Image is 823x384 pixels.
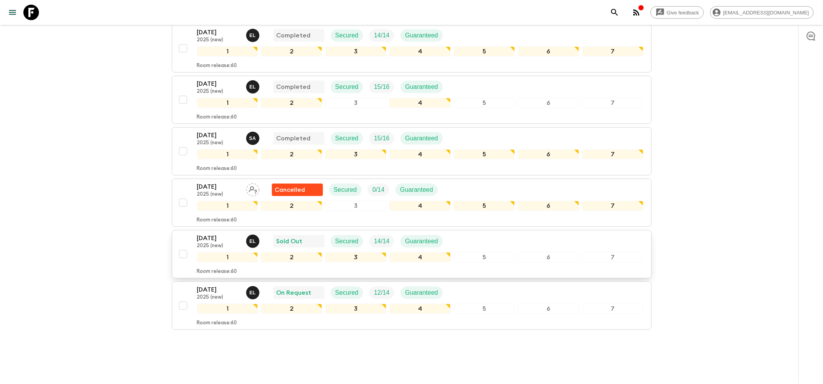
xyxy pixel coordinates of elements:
[197,304,258,314] div: 1
[277,31,311,40] p: Completed
[374,288,389,297] p: 12 / 14
[400,185,433,195] p: Guaranteed
[582,252,643,262] div: 7
[197,294,240,301] p: 2025 (new)
[249,238,256,244] p: E L
[389,46,451,57] div: 4
[335,31,359,40] p: Secured
[325,46,386,57] div: 3
[197,88,240,95] p: 2025 (new)
[197,98,258,108] div: 1
[582,304,643,314] div: 7
[197,140,240,146] p: 2025 (new)
[405,82,438,92] p: Guaranteed
[197,131,240,140] p: [DATE]
[197,37,240,43] p: 2025 (new)
[197,191,240,198] p: 2025 (new)
[454,252,515,262] div: 5
[197,63,237,69] p: Room release: 60
[454,304,515,314] div: 5
[261,46,322,57] div: 2
[454,46,515,57] div: 5
[172,179,652,227] button: [DATE]2025 (new)Assign pack leaderFlash Pack cancellationSecuredTrip FillGuaranteed1234567Room re...
[389,304,451,314] div: 4
[261,149,322,159] div: 2
[197,252,258,262] div: 1
[389,252,451,262] div: 4
[389,149,451,159] div: 4
[405,31,438,40] p: Guaranteed
[374,237,389,246] p: 14 / 14
[582,201,643,211] div: 7
[197,182,240,191] p: [DATE]
[172,281,652,330] button: [DATE]2025 (new)Eleonora LongobardiOn RequestSecuredTrip FillGuaranteed1234567Room release:60
[275,185,305,195] p: Cancelled
[389,98,451,108] div: 4
[331,287,363,299] div: Secured
[650,6,704,19] a: Give feedback
[325,98,386,108] div: 3
[389,201,451,211] div: 4
[329,184,362,196] div: Secured
[261,252,322,262] div: 2
[710,6,814,19] div: [EMAIL_ADDRESS][DOMAIN_NAME]
[172,24,652,73] button: [DATE]2025 (new)Eleonora LongobardiCompletedSecuredTrip FillGuaranteed1234567Room release:60
[331,235,363,248] div: Secured
[246,134,261,140] span: Simona Albanese
[172,230,652,278] button: [DATE]2025 (new)Eleonora LongobardiSold OutSecuredTrip FillGuaranteed1234567Room release:60
[197,201,258,211] div: 1
[374,82,389,92] p: 15 / 16
[334,185,357,195] p: Secured
[246,288,261,295] span: Eleonora Longobardi
[246,186,259,192] span: Assign pack leader
[518,252,579,262] div: 6
[197,28,240,37] p: [DATE]
[325,304,386,314] div: 3
[246,235,261,248] button: EL
[369,29,394,42] div: Trip Fill
[197,320,237,326] p: Room release: 60
[272,184,323,196] div: Flash Pack cancellation
[369,81,394,93] div: Trip Fill
[582,149,643,159] div: 7
[405,237,438,246] p: Guaranteed
[454,201,515,211] div: 5
[518,149,579,159] div: 6
[5,5,20,20] button: menu
[197,166,237,172] p: Room release: 60
[454,98,515,108] div: 5
[277,237,303,246] p: Sold Out
[331,81,363,93] div: Secured
[325,252,386,262] div: 3
[197,234,240,243] p: [DATE]
[518,46,579,57] div: 6
[197,46,258,57] div: 1
[331,132,363,145] div: Secured
[369,287,394,299] div: Trip Fill
[197,114,237,120] p: Room release: 60
[518,201,579,211] div: 6
[277,82,311,92] p: Completed
[374,134,389,143] p: 15 / 16
[582,46,643,57] div: 7
[325,149,386,159] div: 3
[719,10,813,16] span: [EMAIL_ADDRESS][DOMAIN_NAME]
[197,149,258,159] div: 1
[518,304,579,314] div: 6
[197,79,240,88] p: [DATE]
[405,134,438,143] p: Guaranteed
[197,217,237,223] p: Room release: 60
[335,237,359,246] p: Secured
[277,134,311,143] p: Completed
[277,288,312,297] p: On Request
[454,149,515,159] div: 5
[372,185,384,195] p: 0 / 14
[331,29,363,42] div: Secured
[582,98,643,108] div: 7
[335,288,359,297] p: Secured
[172,76,652,124] button: [DATE]2025 (new)Eleonora LongobardiCompletedSecuredTrip FillGuaranteed1234567Room release:60
[249,290,256,296] p: E L
[261,98,322,108] div: 2
[335,82,359,92] p: Secured
[374,31,389,40] p: 14 / 14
